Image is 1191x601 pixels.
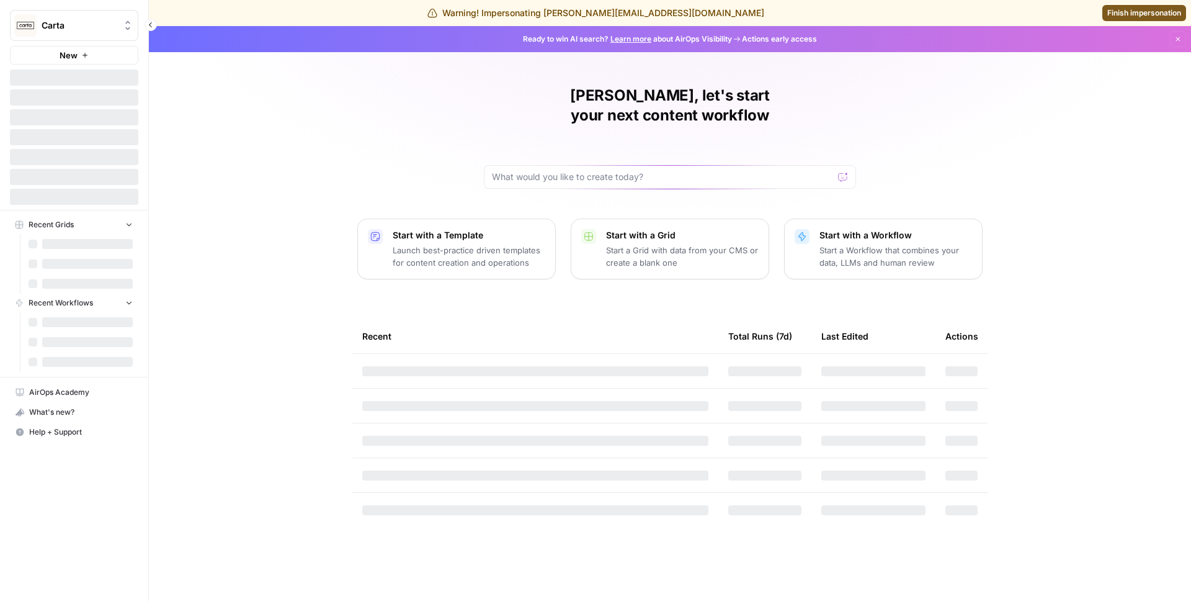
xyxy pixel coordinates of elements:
span: Finish impersonation [1107,7,1181,19]
input: What would you like to create today? [492,171,833,183]
button: New [10,46,138,65]
span: Recent Grids [29,219,74,230]
button: Recent Workflows [10,294,138,312]
p: Start with a Workflow [819,229,972,242]
a: Learn more [610,34,651,43]
span: Carta [42,19,117,32]
span: Ready to win AI search? about AirOps Visibility [523,34,732,45]
a: Finish impersonation [1102,5,1186,21]
button: Recent Grids [10,215,138,234]
div: Actions [945,319,978,353]
span: AirOps Academy [29,387,133,398]
div: Warning! Impersonating [PERSON_NAME][EMAIL_ADDRESS][DOMAIN_NAME] [427,7,764,19]
span: New [60,49,78,61]
div: Recent [362,319,708,353]
button: Start with a GridStart a Grid with data from your CMS or create a blank one [571,219,769,279]
button: Start with a TemplateLaunch best-practice driven templates for content creation and operations [357,219,556,279]
a: AirOps Academy [10,382,138,402]
button: Help + Support [10,422,138,442]
p: Launch best-practice driven templates for content creation and operations [393,244,545,269]
p: Start a Workflow that combines your data, LLMs and human review [819,244,972,269]
p: Start a Grid with data from your CMS or create a blank one [606,244,759,269]
span: Help + Support [29,427,133,438]
button: What's new? [10,402,138,422]
p: Start with a Grid [606,229,759,242]
p: Start with a Template [393,229,545,242]
span: Recent Workflows [29,297,93,309]
img: Carta Logo [14,14,37,37]
h1: [PERSON_NAME], let's start your next content workflow [484,86,856,125]
div: Total Runs (7d) [728,319,792,353]
div: Last Edited [821,319,868,353]
button: Workspace: Carta [10,10,138,41]
span: Actions early access [742,34,817,45]
div: What's new? [11,403,138,422]
button: Start with a WorkflowStart a Workflow that combines your data, LLMs and human review [784,219,983,279]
